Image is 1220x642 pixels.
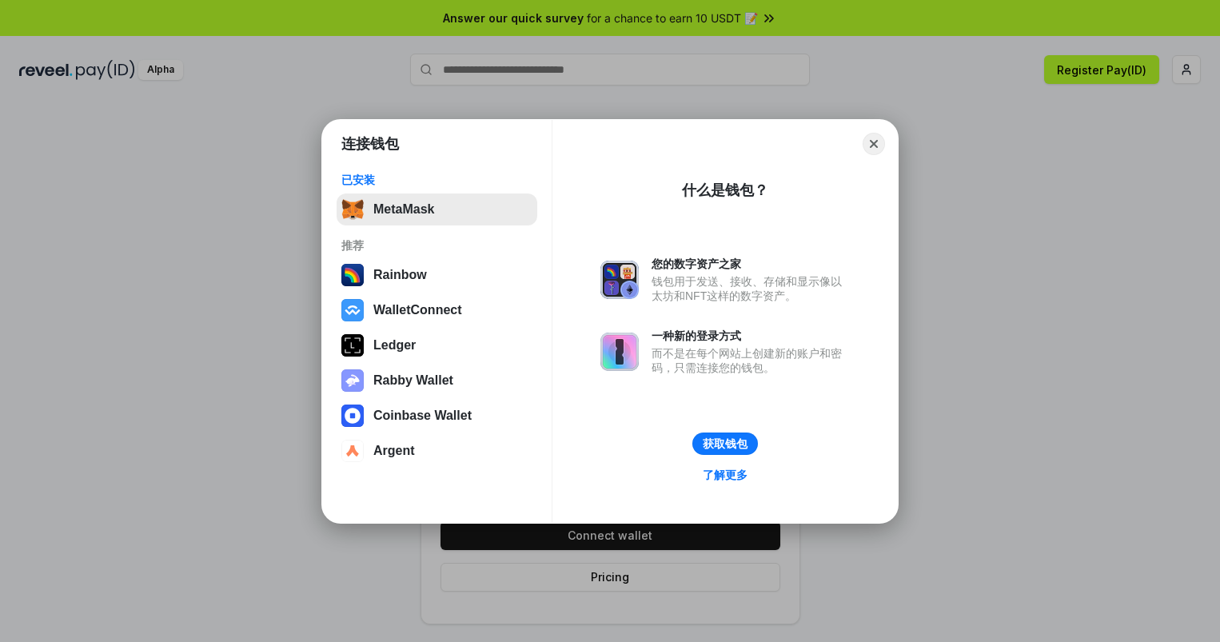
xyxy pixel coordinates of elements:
img: svg+xml,%3Csvg%20width%3D%2228%22%20height%3D%2228%22%20viewBox%3D%220%200%2028%2028%22%20fill%3D... [341,299,364,321]
div: Argent [373,444,415,458]
button: Close [863,133,885,155]
img: svg+xml,%3Csvg%20xmlns%3D%22http%3A%2F%2Fwww.w3.org%2F2000%2Fsvg%22%20fill%3D%22none%22%20viewBox... [341,369,364,392]
div: 您的数字资产之家 [652,257,850,271]
div: Ledger [373,338,416,353]
button: WalletConnect [337,294,537,326]
button: Coinbase Wallet [337,400,537,432]
div: 推荐 [341,238,532,253]
div: 一种新的登录方式 [652,329,850,343]
img: svg+xml,%3Csvg%20fill%3D%22none%22%20height%3D%2233%22%20viewBox%3D%220%200%2035%2033%22%20width%... [341,198,364,221]
div: 而不是在每个网站上创建新的账户和密码，只需连接您的钱包。 [652,346,850,375]
button: Rabby Wallet [337,365,537,397]
div: WalletConnect [373,303,462,317]
div: MetaMask [373,202,434,217]
img: svg+xml,%3Csvg%20width%3D%22120%22%20height%3D%22120%22%20viewBox%3D%220%200%20120%20120%22%20fil... [341,264,364,286]
img: svg+xml,%3Csvg%20xmlns%3D%22http%3A%2F%2Fwww.w3.org%2F2000%2Fsvg%22%20fill%3D%22none%22%20viewBox... [600,261,639,299]
div: Rainbow [373,268,427,282]
div: Rabby Wallet [373,373,453,388]
div: 已安装 [341,173,532,187]
a: 了解更多 [693,465,757,485]
img: svg+xml,%3Csvg%20xmlns%3D%22http%3A%2F%2Fwww.w3.org%2F2000%2Fsvg%22%20width%3D%2228%22%20height%3... [341,334,364,357]
div: Coinbase Wallet [373,409,472,423]
div: 获取钱包 [703,437,748,451]
div: 了解更多 [703,468,748,482]
div: 钱包用于发送、接收、存储和显示像以太坊和NFT这样的数字资产。 [652,274,850,303]
img: svg+xml,%3Csvg%20width%3D%2228%22%20height%3D%2228%22%20viewBox%3D%220%200%2028%2028%22%20fill%3D... [341,440,364,462]
button: Argent [337,435,537,467]
img: svg+xml,%3Csvg%20xmlns%3D%22http%3A%2F%2Fwww.w3.org%2F2000%2Fsvg%22%20fill%3D%22none%22%20viewBox... [600,333,639,371]
h1: 连接钱包 [341,134,399,154]
button: 获取钱包 [692,433,758,455]
button: Ledger [337,329,537,361]
img: svg+xml,%3Csvg%20width%3D%2228%22%20height%3D%2228%22%20viewBox%3D%220%200%2028%2028%22%20fill%3D... [341,405,364,427]
div: 什么是钱包？ [682,181,768,200]
button: Rainbow [337,259,537,291]
button: MetaMask [337,193,537,225]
